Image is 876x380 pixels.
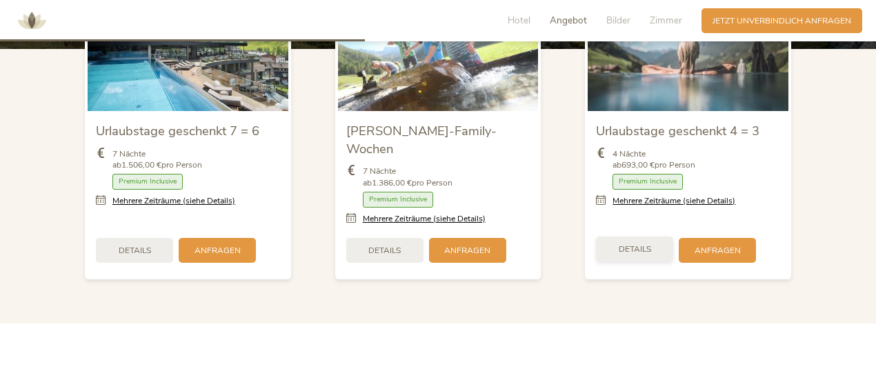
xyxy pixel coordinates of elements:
[112,195,235,207] a: Mehrere Zeiträume (siehe Details)
[613,174,683,190] span: Premium Inclusive
[444,245,490,257] span: Anfragen
[619,243,651,255] span: Details
[508,14,530,27] span: Hotel
[606,14,630,27] span: Bilder
[613,195,735,207] a: Mehrere Zeiträume (siehe Details)
[596,122,759,139] span: Urlaubstage geschenkt 4 = 3
[550,14,587,27] span: Angebot
[195,245,241,257] span: Anfragen
[119,245,151,257] span: Details
[695,245,741,257] span: Anfragen
[346,122,497,157] span: [PERSON_NAME]-Family-Wochen
[363,192,433,208] span: Premium Inclusive
[11,17,52,24] a: AMONTI & LUNARIS Wellnessresort
[650,14,682,27] span: Zimmer
[121,159,161,170] b: 1.506,00 €
[112,148,202,172] span: 7 Nächte ab pro Person
[613,148,695,172] span: 4 Nächte ab pro Person
[112,174,183,190] span: Premium Inclusive
[621,159,655,170] b: 693,00 €
[368,245,401,257] span: Details
[713,15,851,27] span: Jetzt unverbindlich anfragen
[363,213,486,225] a: Mehrere Zeiträume (siehe Details)
[363,166,452,189] span: 7 Nächte ab pro Person
[372,177,412,188] b: 1.386,00 €
[96,122,259,139] span: Urlaubstage geschenkt 7 = 6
